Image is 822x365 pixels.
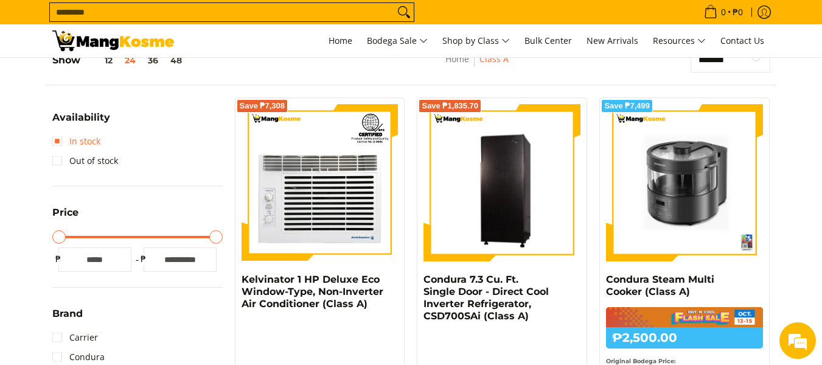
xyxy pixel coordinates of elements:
[653,34,706,49] span: Resources
[394,3,414,21] button: Search
[52,309,83,319] span: Brand
[164,55,188,65] button: 48
[700,5,747,19] span: •
[138,253,150,265] span: ₱
[52,208,78,218] span: Price
[242,104,399,261] img: Kelvinator 1 HP Deluxe Eco Window-Type, Non-Inverter Air Conditioner (Class A)
[374,52,581,79] nav: Breadcrumbs
[479,53,509,65] a: Class A
[524,35,572,46] span: Bulk Center
[436,24,516,57] a: Shop by Class
[445,53,469,65] a: Home
[606,358,676,364] small: Original Bodega Price:
[720,35,764,46] span: Contact Us
[442,34,510,49] span: Shop by Class
[52,328,98,347] a: Carrier
[606,327,763,349] h6: ₱2,500.00
[119,55,142,65] button: 24
[52,113,110,122] span: Availability
[52,309,83,328] summary: Open
[80,55,119,65] button: 12
[52,113,110,132] summary: Open
[423,274,549,322] a: Condura 7.3 Cu. Ft. Single Door - Direct Cool Inverter Refrigerator, CSD700SAi (Class A)
[422,102,478,110] span: Save ₱1,835.70
[361,24,434,57] a: Bodega Sale
[719,8,728,16] span: 0
[647,24,712,57] a: Resources
[329,35,352,46] span: Home
[240,102,285,110] span: Save ₱7,308
[52,54,188,66] h5: Show
[52,132,100,151] a: In stock
[587,35,638,46] span: New Arrivals
[604,102,650,110] span: Save ₱7,499
[367,34,428,49] span: Bodega Sale
[52,151,118,171] a: Out of stock
[423,106,580,260] img: Condura 7.3 Cu. Ft. Single Door - Direct Cool Inverter Refrigerator, CSD700SAi (Class A)
[580,24,644,57] a: New Arrivals
[242,274,383,310] a: Kelvinator 1 HP Deluxe Eco Window-Type, Non-Inverter Air Conditioner (Class A)
[142,55,164,65] button: 36
[322,24,358,57] a: Home
[52,208,78,227] summary: Open
[186,24,770,57] nav: Main Menu
[714,24,770,57] a: Contact Us
[731,8,745,16] span: ₱0
[518,24,578,57] a: Bulk Center
[52,253,64,265] span: ₱
[52,30,174,51] img: Class A | Mang Kosme
[606,104,763,261] img: Condura Steam Multi Cooker (Class A)
[606,274,714,297] a: Condura Steam Multi Cooker (Class A)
